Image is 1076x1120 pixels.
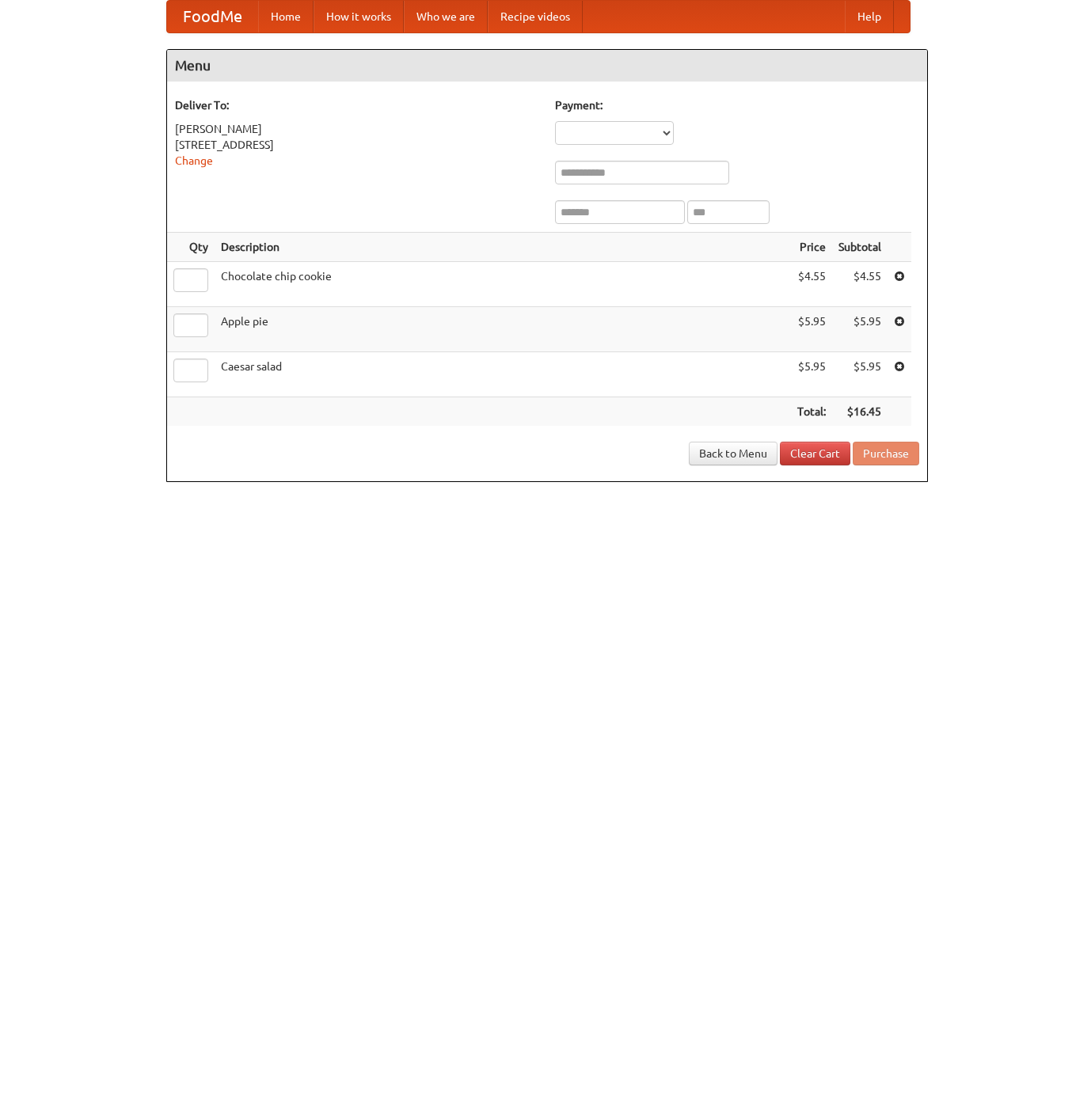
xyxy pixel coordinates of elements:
[832,262,888,307] td: $4.55
[215,233,791,262] th: Description
[791,397,832,427] th: Total:
[167,1,258,32] a: FoodMe
[175,121,539,137] div: [PERSON_NAME]
[791,352,832,397] td: $5.95
[314,1,404,32] a: How it works
[215,262,791,307] td: Chocolate chip cookie
[832,397,888,427] th: $16.45
[791,233,832,262] th: Price
[258,1,314,32] a: Home
[853,442,919,465] button: Purchase
[780,442,850,465] a: Clear Cart
[832,352,888,397] td: $5.95
[167,50,927,82] h4: Menu
[832,233,888,262] th: Subtotal
[832,307,888,352] td: $5.95
[555,97,919,113] h5: Payment:
[404,1,488,32] a: Who we are
[845,1,894,32] a: Help
[215,307,791,352] td: Apple pie
[175,137,539,153] div: [STREET_ADDRESS]
[175,154,213,167] a: Change
[167,233,215,262] th: Qty
[215,352,791,397] td: Caesar salad
[175,97,539,113] h5: Deliver To:
[689,442,778,465] a: Back to Menu
[488,1,583,32] a: Recipe videos
[791,262,832,307] td: $4.55
[791,307,832,352] td: $5.95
